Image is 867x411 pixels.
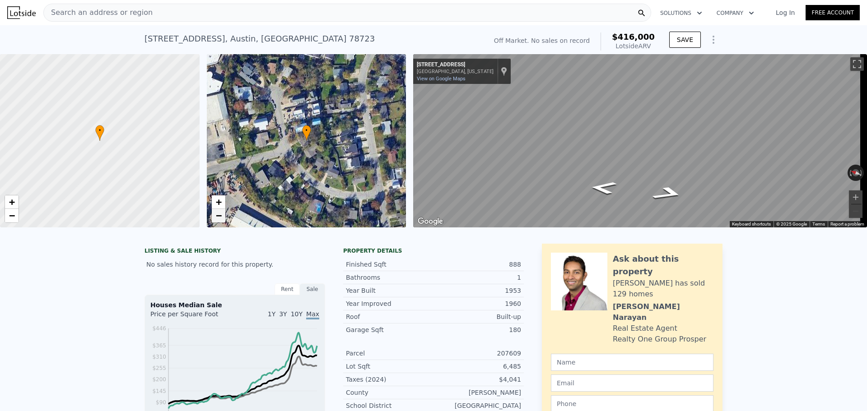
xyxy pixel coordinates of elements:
[346,325,433,334] div: Garage Sqft
[5,195,19,209] a: Zoom in
[433,375,521,384] div: $4,041
[415,216,445,227] img: Google
[291,310,303,318] span: 10Y
[152,388,166,394] tspan: $145
[275,283,300,295] div: Rent
[346,349,433,358] div: Parcel
[732,221,771,227] button: Keyboard shortcuts
[152,342,166,349] tspan: $365
[849,204,862,218] button: Zoom out
[433,325,521,334] div: 180
[300,283,325,295] div: Sale
[346,375,433,384] div: Taxes (2024)
[433,286,521,295] div: 1953
[433,362,521,371] div: 6,485
[850,57,864,71] button: Toggle fullscreen view
[433,312,521,321] div: Built-up
[639,183,697,204] path: Go South, Tower View Ct
[613,301,713,323] div: [PERSON_NAME] Narayan
[433,388,521,397] div: [PERSON_NAME]
[343,247,524,254] div: Property details
[44,7,153,18] span: Search an address or region
[152,365,166,371] tspan: $255
[859,165,864,181] button: Rotate clockwise
[494,36,590,45] div: Off Market. No sales on record
[156,399,166,406] tspan: $90
[302,126,311,134] span: •
[306,310,319,319] span: Max
[433,299,521,308] div: 1960
[413,54,867,227] div: Street View
[346,362,433,371] div: Lot Sqft
[215,196,221,208] span: +
[152,325,166,332] tspan: $446
[847,167,865,179] button: Reset the view
[268,310,275,318] span: 1Y
[144,32,375,45] div: [STREET_ADDRESS] , Austin , [GEOGRAPHIC_DATA] 78723
[417,61,494,69] div: [STREET_ADDRESS]
[551,354,713,371] input: Name
[150,309,235,324] div: Price per Square Foot
[613,278,713,300] div: [PERSON_NAME] has sold 129 homes
[212,195,225,209] a: Zoom in
[812,222,825,226] a: Terms
[433,260,521,269] div: 888
[806,5,860,20] a: Free Account
[613,253,713,278] div: Ask about this property
[9,210,15,221] span: −
[433,349,521,358] div: 207609
[501,66,507,76] a: Show location on map
[212,209,225,222] a: Zoom out
[346,388,433,397] div: County
[579,178,628,197] path: Go North, Tower View Ct
[765,8,806,17] a: Log In
[144,256,325,272] div: No sales history record for this property.
[95,126,104,134] span: •
[613,323,677,334] div: Real Estate Agent
[346,401,433,410] div: School District
[849,190,862,204] button: Zoom in
[613,334,706,345] div: Realty One Group Prosper
[417,69,494,74] div: [GEOGRAPHIC_DATA], [US_STATE]
[346,273,433,282] div: Bathrooms
[709,5,761,21] button: Company
[150,300,319,309] div: Houses Median Sale
[612,32,655,42] span: $416,000
[215,210,221,221] span: −
[95,125,104,141] div: •
[346,312,433,321] div: Roof
[704,31,722,49] button: Show Options
[346,260,433,269] div: Finished Sqft
[9,196,15,208] span: +
[612,42,655,51] div: Lotside ARV
[152,354,166,360] tspan: $310
[776,222,807,226] span: © 2025 Google
[669,32,701,48] button: SAVE
[848,165,853,181] button: Rotate counterclockwise
[346,286,433,295] div: Year Built
[5,209,19,222] a: Zoom out
[7,6,36,19] img: Lotside
[551,374,713,392] input: Email
[415,216,445,227] a: Open this area in Google Maps (opens a new window)
[152,376,166,383] tspan: $200
[279,310,287,318] span: 3Y
[413,54,867,227] div: Map
[433,273,521,282] div: 1
[417,76,466,82] a: View on Google Maps
[346,299,433,308] div: Year Improved
[653,5,709,21] button: Solutions
[433,401,521,410] div: [GEOGRAPHIC_DATA]
[144,247,325,256] div: LISTING & SALE HISTORY
[302,125,311,141] div: •
[830,222,864,226] a: Report a problem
